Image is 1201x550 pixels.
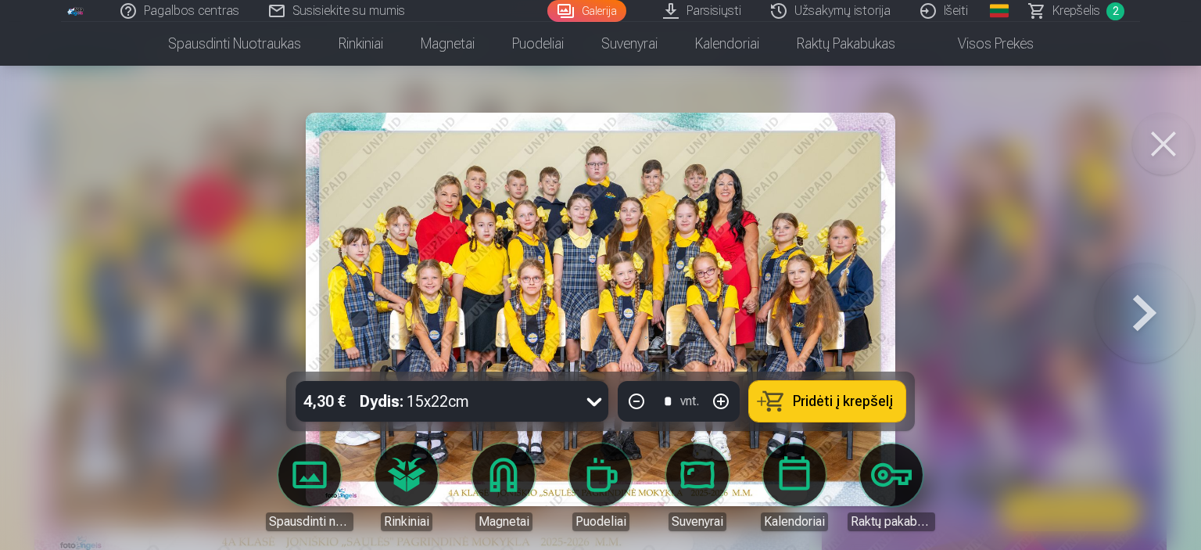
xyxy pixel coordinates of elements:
[680,392,699,411] div: vnt.
[848,444,935,531] a: Raktų pakabukas
[381,512,432,531] div: Rinkiniai
[557,444,644,531] a: Puodeliai
[493,22,583,66] a: Puodeliai
[360,390,403,412] strong: Dydis :
[793,394,893,408] span: Pridėti į krepšelį
[67,6,84,16] img: /fa2
[320,22,402,66] a: Rinkiniai
[1052,2,1100,20] span: Krepšelis
[583,22,676,66] a: Suvenyrai
[296,381,353,422] div: 4,30 €
[751,444,838,531] a: Kalendoriai
[475,512,532,531] div: Magnetai
[149,22,320,66] a: Spausdinti nuotraukas
[848,512,935,531] div: Raktų pakabukas
[761,512,828,531] div: Kalendoriai
[914,22,1052,66] a: Visos prekės
[460,444,547,531] a: Magnetai
[749,381,905,422] button: Pridėti į krepšelį
[402,22,493,66] a: Magnetai
[363,444,450,531] a: Rinkiniai
[266,512,353,531] div: Spausdinti nuotraukas
[1106,2,1124,20] span: 2
[266,444,353,531] a: Spausdinti nuotraukas
[654,444,741,531] a: Suvenyrai
[360,381,469,422] div: 15x22cm
[676,22,778,66] a: Kalendoriai
[669,512,726,531] div: Suvenyrai
[778,22,914,66] a: Raktų pakabukas
[572,512,629,531] div: Puodeliai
